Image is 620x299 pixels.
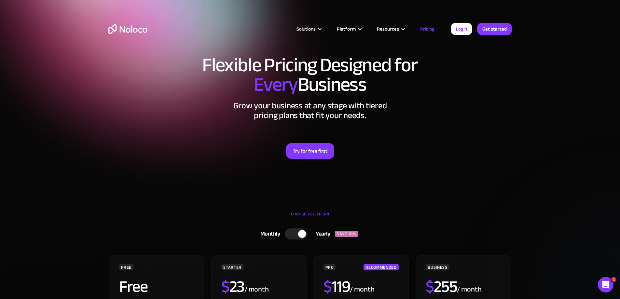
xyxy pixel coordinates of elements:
[108,209,512,225] div: CHOOSE YOUR PLAN
[254,66,298,103] span: Every
[119,264,133,270] div: FREE
[296,25,316,33] div: Solutions
[221,264,243,270] div: STARTER
[286,143,334,159] a: Try for free first
[611,277,616,282] span: 1
[108,101,512,120] h2: Grow your business at any stage with tiered pricing plans that fit your needs.
[324,279,350,295] h2: 119
[477,23,512,35] a: Get started
[490,236,620,281] iframe: Intercom notifications message
[324,264,336,270] div: PRO
[337,25,356,33] div: Platform
[451,23,472,35] a: Login
[288,25,329,33] div: Solutions
[377,25,399,33] div: Resources
[598,277,613,292] iframe: Intercom live chat
[412,25,443,33] a: Pricing
[108,24,147,34] a: home
[364,264,398,270] div: RECOMMENDED
[244,284,269,295] div: / month
[252,229,285,239] div: Monthly
[221,279,244,295] h2: 23
[369,25,412,33] div: Resources
[350,284,374,295] div: / month
[329,25,369,33] div: Platform
[426,264,449,270] div: BUSINESS
[119,279,147,295] h2: Free
[335,231,358,237] div: SAVE 20%
[108,55,512,94] h1: Flexible Pricing Designed for Business
[308,229,335,239] div: Yearly
[457,284,481,295] div: / month
[426,279,457,295] h2: 255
